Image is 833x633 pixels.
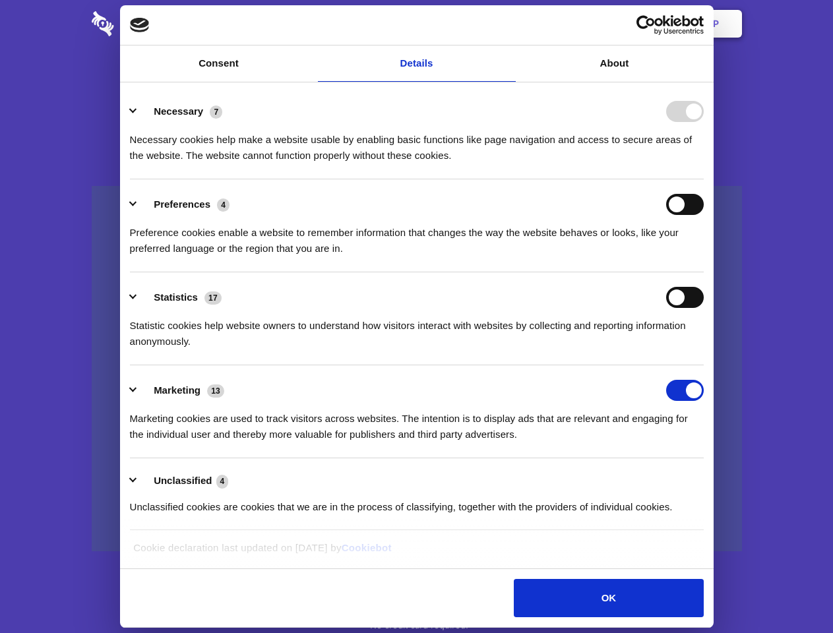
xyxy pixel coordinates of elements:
button: Preferences (4) [130,194,238,215]
button: Statistics (17) [130,287,230,308]
label: Preferences [154,198,210,210]
span: 4 [217,198,230,212]
div: Statistic cookies help website owners to understand how visitors interact with websites by collec... [130,308,704,349]
a: Consent [120,45,318,82]
span: 17 [204,291,222,305]
a: Usercentrics Cookiebot - opens in a new window [588,15,704,35]
div: Cookie declaration last updated on [DATE] by [123,540,710,566]
div: Preference cookies enable a website to remember information that changes the way the website beha... [130,215,704,256]
img: logo [130,18,150,32]
a: About [516,45,714,82]
label: Statistics [154,291,198,303]
a: Wistia video thumbnail [92,186,742,552]
span: 4 [216,475,229,488]
div: Unclassified cookies are cookies that we are in the process of classifying, together with the pro... [130,489,704,515]
a: Contact [535,3,596,44]
button: OK [514,579,703,617]
div: Necessary cookies help make a website usable by enabling basic functions like page navigation and... [130,122,704,164]
span: 13 [207,384,224,398]
a: Details [318,45,516,82]
iframe: Drift Widget Chat Controller [767,567,817,617]
label: Necessary [154,105,203,117]
span: 7 [210,105,222,119]
h1: Eliminate Slack Data Loss. [92,59,742,107]
label: Marketing [154,384,201,396]
button: Unclassified (4) [130,473,237,489]
div: Marketing cookies are used to track visitors across websites. The intention is to display ads tha... [130,401,704,442]
h4: Auto-redaction of sensitive data, encrypted data sharing and self-destructing private chats. Shar... [92,120,742,164]
a: Pricing [387,3,445,44]
button: Necessary (7) [130,101,231,122]
button: Marketing (13) [130,380,233,401]
a: Cookiebot [342,542,392,553]
img: logo-wordmark-white-trans-d4663122ce5f474addd5e946df7df03e33cb6a1c49d2221995e7729f52c070b2.svg [92,11,204,36]
a: Login [598,3,656,44]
